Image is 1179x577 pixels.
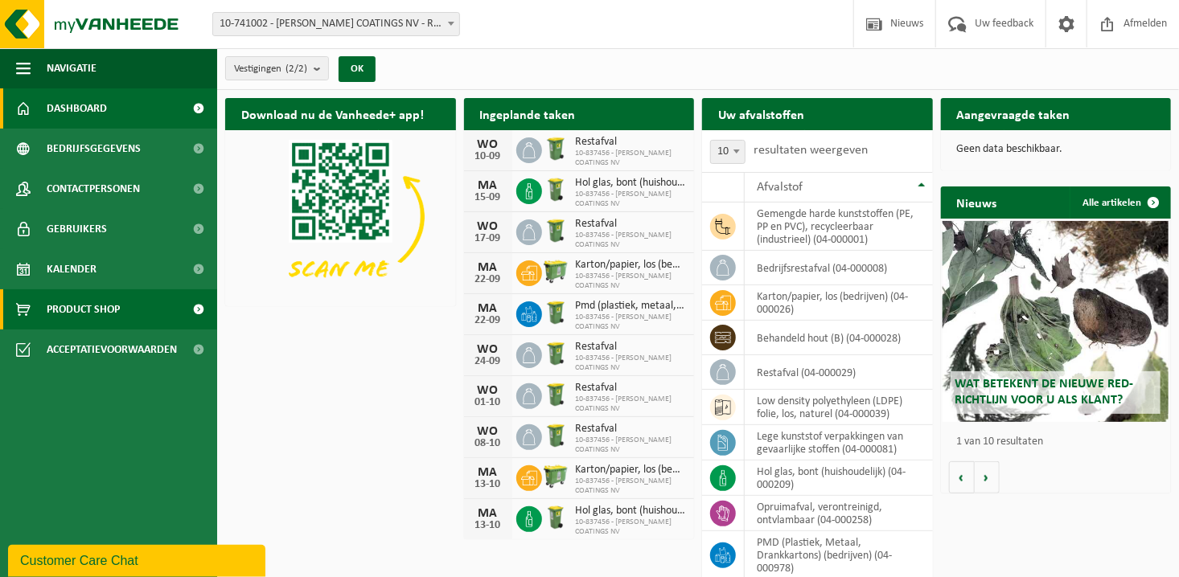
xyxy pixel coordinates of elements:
[339,56,376,82] button: OK
[472,507,504,520] div: MA
[745,496,933,531] td: opruimafval, verontreinigd, ontvlambaar (04-000258)
[745,251,933,285] td: bedrijfsrestafval (04-000008)
[711,141,745,163] span: 10
[47,88,107,129] span: Dashboard
[576,149,687,168] span: 10-837456 - [PERSON_NAME] COATINGS NV
[943,221,1169,422] a: Wat betekent de nieuwe RED-richtlijn voor u als klant?
[576,190,687,209] span: 10-837456 - [PERSON_NAME] COATINGS NV
[757,181,803,194] span: Afvalstof
[464,98,592,129] h2: Ingeplande taken
[975,461,1000,493] button: Volgende
[542,258,569,285] img: WB-0660-HPE-GN-50
[576,231,687,250] span: 10-837456 - [PERSON_NAME] COATINGS NV
[472,520,504,531] div: 13-10
[576,313,687,332] span: 10-837456 - [PERSON_NAME] COATINGS NV
[472,466,504,479] div: MA
[745,460,933,496] td: hol glas, bont (huishoudelijk) (04-000209)
[576,477,687,496] span: 10-837456 - [PERSON_NAME] COATINGS NV
[576,518,687,537] span: 10-837456 - [PERSON_NAME] COATINGS NV
[472,151,504,162] div: 10-09
[957,144,1156,155] p: Geen data beschikbaar.
[542,135,569,162] img: WB-0240-HPE-GN-50
[542,176,569,203] img: WB-0140-HPE-GN-50
[472,192,504,203] div: 15-09
[225,98,440,129] h2: Download nu de Vanheede+ app!
[702,98,820,129] h2: Uw afvalstoffen
[234,57,307,81] span: Vestigingen
[472,233,504,244] div: 17-09
[949,461,975,493] button: Vorige
[472,425,504,438] div: WO
[225,130,456,303] img: Download de VHEPlus App
[576,300,687,313] span: Pmd (plastiek, metaal, drankkartons) (bedrijven)
[472,302,504,315] div: MA
[745,425,933,460] td: lege kunststof verpakkingen van gevaarlijke stoffen (04-000081)
[576,382,687,395] span: Restafval
[745,390,933,425] td: low density polyethyleen (LDPE) folie, los, naturel (04-000039)
[472,397,504,408] div: 01-10
[941,98,1087,129] h2: Aangevraagde taken
[957,436,1164,448] p: 1 van 10 resultaten
[576,218,687,231] span: Restafval
[47,48,97,88] span: Navigatie
[1070,186,1169,219] a: Alle artikelen
[542,463,569,490] img: WB-0660-HPE-GN-50
[576,341,687,354] span: Restafval
[576,272,687,291] span: 10-837456 - [PERSON_NAME] COATINGS NV
[225,56,329,80] button: Vestigingen(2/2)
[576,464,687,477] span: Karton/papier, los (bedrijven)
[576,259,687,272] span: Karton/papier, los (bedrijven)
[542,381,569,408] img: WB-0240-HPE-GN-50
[576,423,687,436] span: Restafval
[472,179,504,192] div: MA
[542,340,569,367] img: WB-0240-HPE-GN-50
[472,138,504,151] div: WO
[472,315,504,326] div: 22-09
[212,12,460,36] span: 10-741002 - DEBAL COATINGS NV - ROESELARE
[472,479,504,490] div: 13-10
[47,329,177,370] span: Acceptatievoorwaarden
[576,354,687,373] span: 10-837456 - [PERSON_NAME] COATINGS NV
[47,129,141,169] span: Bedrijfsgegevens
[576,177,687,190] span: Hol glas, bont (huishoudelijk)
[8,542,269,577] iframe: chat widget
[576,136,687,149] span: Restafval
[472,356,504,367] div: 24-09
[542,422,569,449] img: WB-0240-HPE-GN-50
[472,261,504,274] div: MA
[745,285,933,321] td: karton/papier, los (bedrijven) (04-000026)
[213,13,459,35] span: 10-741002 - DEBAL COATINGS NV - ROESELARE
[542,217,569,244] img: WB-0240-HPE-GN-50
[542,299,569,326] img: WB-0240-HPE-GN-50
[754,144,868,157] label: resultaten weergeven
[47,169,140,209] span: Contactpersonen
[472,343,504,356] div: WO
[472,274,504,285] div: 22-09
[472,438,504,449] div: 08-10
[710,140,746,164] span: 10
[576,505,687,518] span: Hol glas, bont (huishoudelijk)
[745,203,933,251] td: gemengde harde kunststoffen (PE, PP en PVC), recycleerbaar (industrieel) (04-000001)
[47,289,120,329] span: Product Shop
[576,436,687,455] span: 10-837456 - [PERSON_NAME] COATINGS NV
[472,220,504,233] div: WO
[542,504,569,531] img: WB-0140-HPE-GN-50
[941,186,1013,218] h2: Nieuws
[47,209,107,249] span: Gebruikers
[472,384,504,397] div: WO
[955,378,1133,406] span: Wat betekent de nieuwe RED-richtlijn voor u als klant?
[745,321,933,355] td: behandeld hout (B) (04-000028)
[745,355,933,390] td: restafval (04-000029)
[576,395,687,414] span: 10-837456 - [PERSON_NAME] COATINGS NV
[47,249,97,289] span: Kalender
[286,63,307,74] count: (2/2)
